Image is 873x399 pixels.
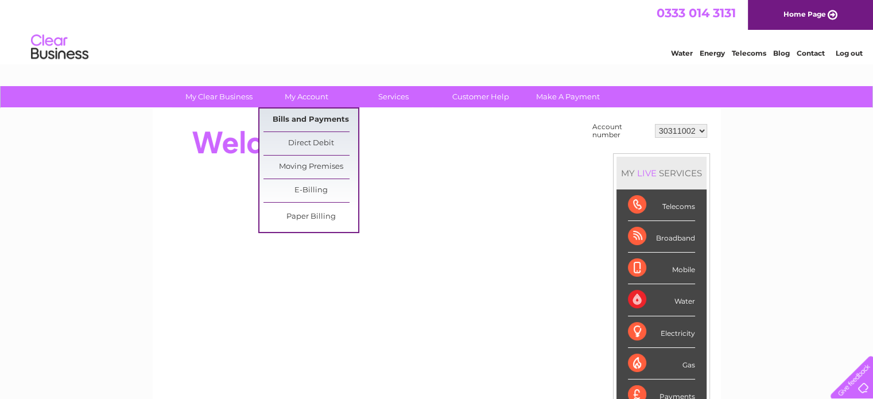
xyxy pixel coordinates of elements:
div: Telecoms [628,189,695,221]
a: My Clear Business [172,86,266,107]
div: Broadband [628,221,695,253]
a: Energy [700,49,725,57]
a: Make A Payment [521,86,615,107]
div: Clear Business is a trading name of Verastar Limited (registered in [GEOGRAPHIC_DATA] No. 3667643... [166,6,708,56]
img: logo.png [30,30,89,65]
div: MY SERVICES [616,157,707,189]
a: Direct Debit [263,132,358,155]
a: Moving Premises [263,156,358,179]
div: Gas [628,348,695,379]
a: Bills and Payments [263,109,358,131]
a: Contact [797,49,825,57]
a: E-Billing [263,179,358,202]
a: Log out [835,49,862,57]
div: Mobile [628,253,695,284]
a: Telecoms [732,49,766,57]
a: Blog [773,49,790,57]
a: Water [671,49,693,57]
a: Customer Help [433,86,528,107]
div: Water [628,284,695,316]
a: Services [346,86,441,107]
div: LIVE [635,168,659,179]
div: Electricity [628,316,695,348]
a: My Account [259,86,354,107]
a: 0333 014 3131 [657,6,736,20]
td: Account number [589,120,652,142]
a: Paper Billing [263,206,358,228]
